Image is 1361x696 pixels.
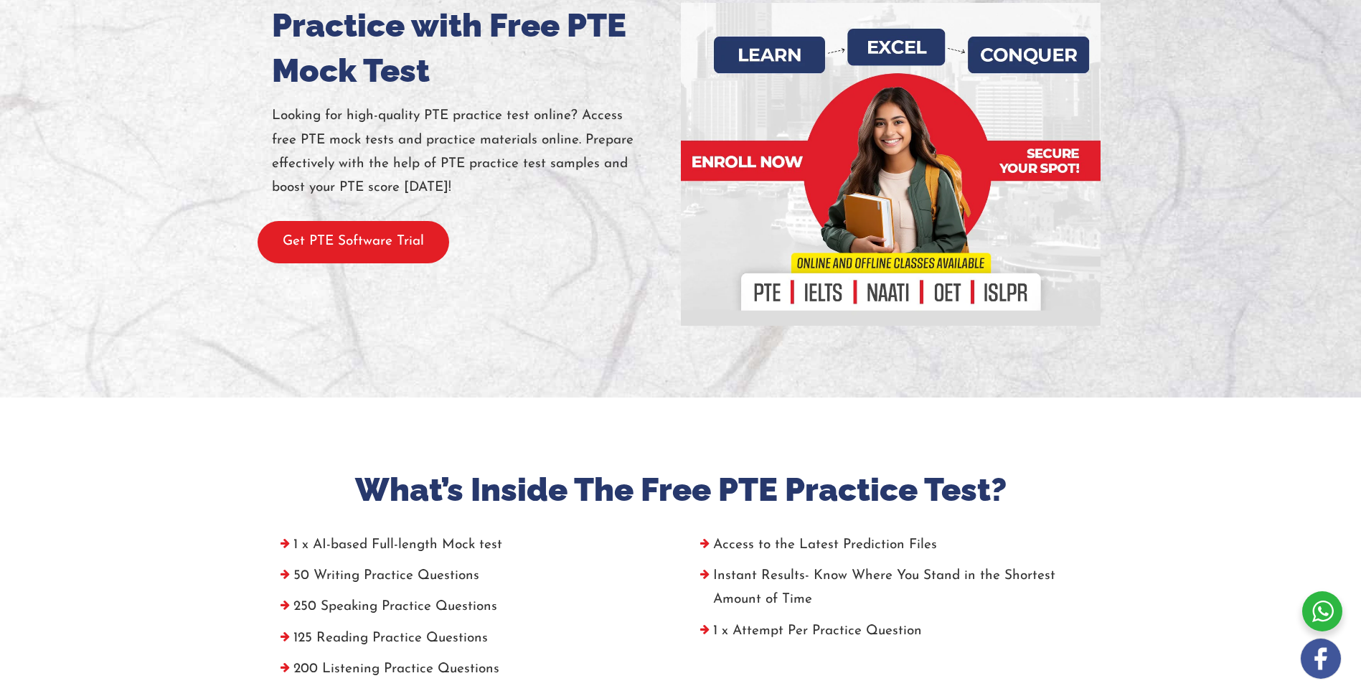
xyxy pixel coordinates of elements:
[272,104,670,199] p: Looking for high-quality PTE practice test online? Access free PTE mock tests and practice materi...
[692,564,1090,619] li: Instant Results- Know Where You Stand in the Shortest Amount of Time
[272,657,670,688] li: 200 Listening Practice Questions
[258,221,449,263] button: Get PTE Software Trial
[272,564,670,595] li: 50 Writing Practice Questions
[1301,639,1341,679] img: white-facebook.png
[692,619,1090,650] li: 1 x Attempt Per Practice Question
[692,533,1090,564] li: Access to the Latest Prediction Files
[272,595,670,626] li: 250 Speaking Practice Questions
[272,533,670,564] li: 1 x AI-based Full-length Mock test
[258,235,449,248] a: Get PTE Software Trial
[272,626,670,657] li: 125 Reading Practice Questions
[272,469,1090,512] h2: What’s Inside The Free PTE Practice Test?
[272,3,670,93] h1: Practice with Free PTE Mock Test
